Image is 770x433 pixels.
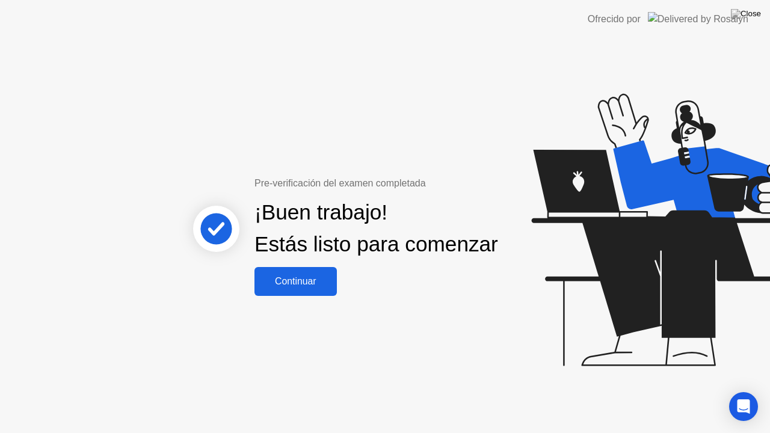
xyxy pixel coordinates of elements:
[254,267,337,296] button: Continuar
[254,176,503,191] div: Pre-verificación del examen completada
[729,392,758,421] div: Open Intercom Messenger
[258,276,333,287] div: Continuar
[731,9,761,19] img: Close
[254,197,498,260] div: ¡Buen trabajo! Estás listo para comenzar
[588,12,641,26] div: Ofrecido por
[648,12,748,26] img: Delivered by Rosalyn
